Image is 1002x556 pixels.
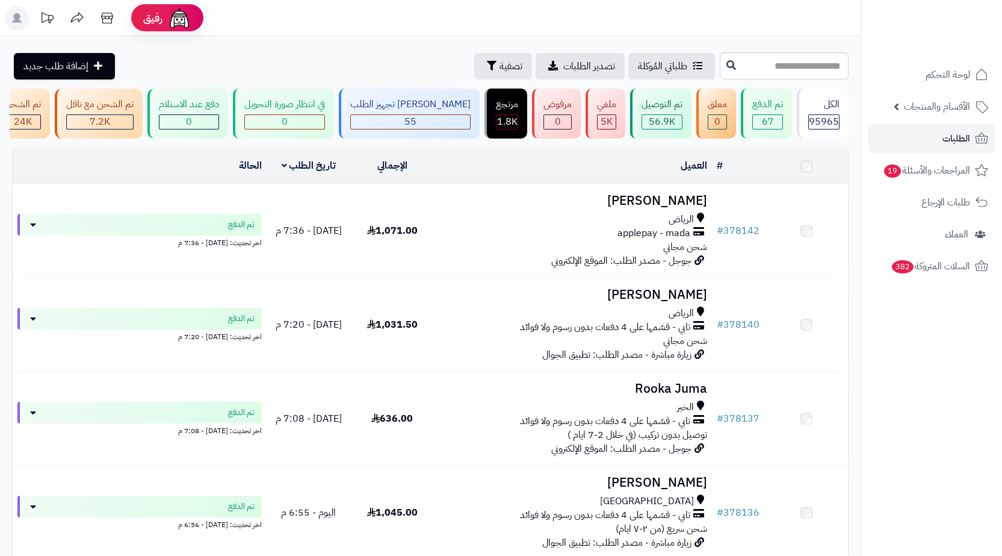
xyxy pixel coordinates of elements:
span: [DATE] - 7:36 م [276,223,342,238]
span: الأقسام والمنتجات [904,98,970,115]
span: 24K [14,114,32,129]
div: اخر تحديث: [DATE] - 6:56 م [17,517,262,530]
span: طلبات الإرجاع [921,194,970,211]
span: 1,071.00 [367,223,418,238]
div: اخر تحديث: [DATE] - 7:36 م [17,236,262,248]
div: 24036 [5,115,40,129]
span: شحن سريع (من ٢-٧ ايام) [616,522,707,536]
span: العملاء [945,226,968,243]
a: العميل [681,158,707,173]
span: 1,045.00 [367,505,418,520]
span: applepay - mada [617,226,690,240]
a: معلق 0 [694,89,738,139]
div: 4992 [598,115,616,129]
div: 55 [351,115,470,129]
span: 0 [186,114,192,129]
div: اخر تحديث: [DATE] - 7:08 م [17,423,262,436]
span: اليوم - 6:55 م [281,505,336,520]
div: 67 [753,115,782,129]
img: ai-face.png [167,6,191,30]
a: الإجمالي [377,158,407,173]
span: 1,031.50 [367,317,418,332]
a: # [717,158,723,173]
div: تم التوصيل [642,98,682,111]
div: مرفوض [543,98,572,111]
span: تم الدفع [228,407,255,419]
a: تم التوصيل 56.9K [628,89,694,139]
span: 1.8K [497,114,518,129]
a: #378136 [717,505,759,520]
span: تصدير الطلبات [563,59,615,73]
h3: Rooka Juma [439,382,707,396]
span: تصفية [499,59,522,73]
span: تابي - قسّمها على 4 دفعات بدون رسوم ولا فوائد [520,508,690,522]
div: دفع عند الاستلام [159,98,219,111]
span: الرياض [669,307,694,320]
a: تم الشحن مع ناقل 7.2K [52,89,145,139]
span: تابي - قسّمها على 4 دفعات بدون رسوم ولا فوائد [520,320,690,334]
span: 636.00 [371,411,413,426]
span: 5K [601,114,613,129]
span: 55 [404,114,416,129]
a: ملغي 5K [583,89,628,139]
a: العملاء [868,220,995,249]
span: زيارة مباشرة - مصدر الطلب: تطبيق الجوال [542,348,691,362]
img: logo-2.png [920,34,991,59]
div: تم الشحن مع ناقل [66,98,134,111]
span: السلات المتروكة [891,258,970,275]
a: #378137 [717,411,759,426]
div: 7222 [67,115,133,129]
div: تم الدفع [752,98,783,111]
span: شحن مجاني [663,240,707,254]
span: توصيل بدون تركيب (في خلال 2-7 ايام ) [567,428,707,442]
span: # [717,223,723,238]
span: إضافة طلب جديد [23,59,88,73]
span: رفيق [143,11,162,25]
a: تاريخ الطلب [282,158,336,173]
div: في انتظار صورة التحويل [244,98,325,111]
span: تم الدفع [228,313,255,325]
button: تصفية [474,53,532,80]
div: 1829 [496,115,518,129]
a: دفع عند الاستلام 0 [145,89,230,139]
a: مرتجع 1.8K [482,89,530,139]
div: تم الشحن [4,98,41,111]
div: 0 [544,115,571,129]
span: تم الدفع [228,501,255,513]
div: ملغي [597,98,616,111]
a: تصدير الطلبات [536,53,625,80]
a: المراجعات والأسئلة19 [868,156,995,185]
span: الطلبات [942,130,970,147]
a: السلات المتروكة382 [868,252,995,281]
a: في انتظار صورة التحويل 0 [230,89,336,139]
a: الحالة [239,158,262,173]
span: المراجعات والأسئلة [883,162,970,179]
span: 67 [762,114,774,129]
div: 0 [159,115,218,129]
span: # [717,411,723,426]
span: جوجل - مصدر الطلب: الموقع الإلكتروني [551,254,691,268]
span: 56.9K [649,114,675,129]
a: تحديثات المنصة [32,6,62,33]
div: [PERSON_NAME] تجهيز الطلب [350,98,471,111]
div: مرتجع [496,98,518,111]
span: الرياض [669,213,694,226]
a: [PERSON_NAME] تجهيز الطلب 55 [336,89,482,139]
span: [DATE] - 7:20 م [276,317,342,332]
span: تابي - قسّمها على 4 دفعات بدون رسوم ولا فوائد [520,414,690,428]
h3: [PERSON_NAME] [439,194,707,208]
span: الخبر [677,401,694,414]
span: زيارة مباشرة - مصدر الطلب: تطبيق الجوال [542,536,691,550]
a: #378142 [717,223,759,238]
span: 7.2K [90,114,110,129]
a: طلبات الإرجاع [868,188,995,217]
div: الكل [808,98,840,111]
a: تم الدفع 67 [738,89,794,139]
a: مرفوض 0 [530,89,583,139]
span: 95965 [809,114,839,129]
span: 382 [892,260,914,273]
div: 0 [245,115,324,129]
span: # [717,505,723,520]
span: 0 [555,114,561,129]
span: طلباتي المُوكلة [638,59,687,73]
